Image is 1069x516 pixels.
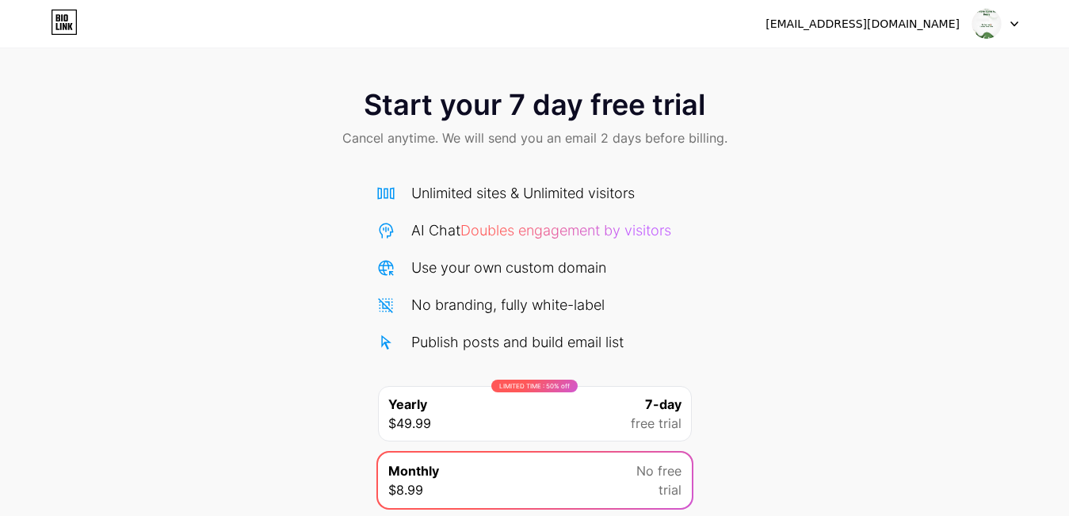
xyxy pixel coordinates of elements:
[659,480,681,499] span: trial
[342,128,727,147] span: Cancel anytime. We will send you an email 2 days before billing.
[411,182,635,204] div: Unlimited sites & Unlimited visitors
[388,480,423,499] span: $8.99
[491,380,578,392] div: LIMITED TIME : 50% off
[631,414,681,433] span: free trial
[460,222,671,239] span: Doubles engagement by visitors
[645,395,681,414] span: 7-day
[411,257,606,278] div: Use your own custom domain
[411,294,605,315] div: No branding, fully white-label
[411,331,624,353] div: Publish posts and build email list
[411,220,671,241] div: AI Chat
[364,89,705,120] span: Start your 7 day free trial
[636,461,681,480] span: No free
[388,461,439,480] span: Monthly
[972,9,1002,39] img: togel88l
[388,395,427,414] span: Yearly
[388,414,431,433] span: $49.99
[765,16,960,32] div: [EMAIL_ADDRESS][DOMAIN_NAME]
